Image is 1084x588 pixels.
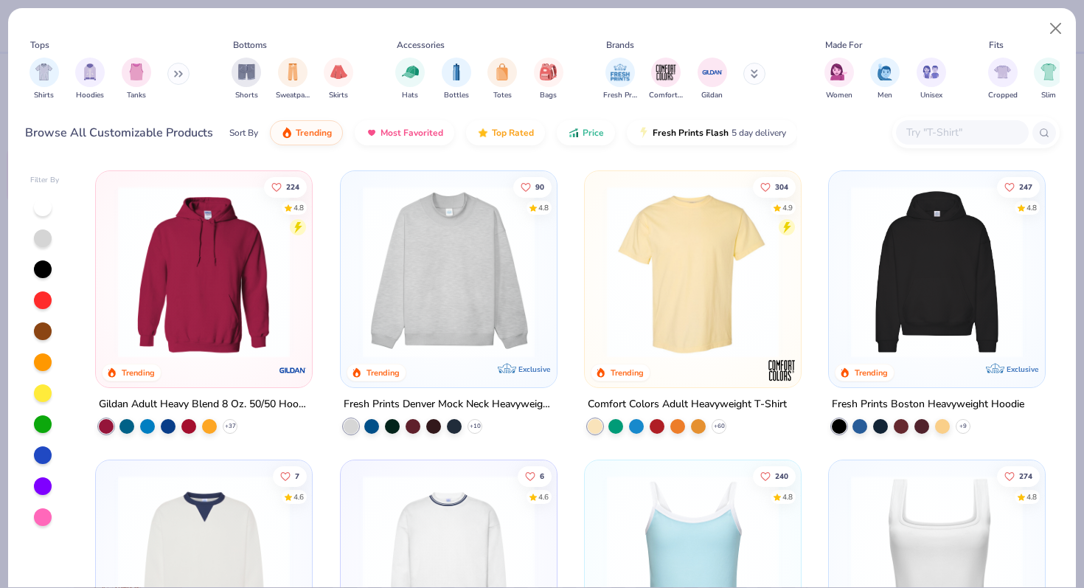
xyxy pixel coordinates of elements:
[513,176,551,197] button: Like
[122,58,151,101] button: filter button
[832,395,1024,414] div: Fresh Prints Boston Heavyweight Hoodie
[34,90,54,101] span: Shirts
[997,466,1040,487] button: Like
[487,58,517,101] div: filter for Totes
[701,61,723,83] img: Gildan Image
[988,58,1018,101] button: filter button
[442,58,471,101] button: filter button
[324,58,353,101] button: filter button
[959,422,967,431] span: + 9
[229,126,258,139] div: Sort By
[324,58,353,101] div: filter for Skirts
[111,186,297,358] img: 01756b78-01f6-4cc6-8d8a-3c30c1a0c8ac
[397,38,445,52] div: Accessories
[786,186,973,358] img: e55d29c3-c55d-459c-bfd9-9b1c499ab3c6
[1040,63,1057,80] img: Slim Image
[923,63,939,80] img: Unisex Image
[35,63,52,80] img: Shirts Image
[293,202,304,213] div: 4.8
[655,61,677,83] img: Comfort Colors Image
[1007,364,1038,374] span: Exclusive
[994,63,1011,80] img: Cropped Image
[588,395,787,414] div: Comfort Colors Adult Heavyweight T-Shirt
[825,38,862,52] div: Made For
[538,492,548,503] div: 4.6
[293,492,304,503] div: 4.6
[583,127,604,139] span: Price
[518,364,550,374] span: Exclusive
[487,58,517,101] button: filter button
[753,466,796,487] button: Like
[25,124,213,142] div: Browse All Customizable Products
[1041,90,1056,101] span: Slim
[753,176,796,197] button: Like
[75,58,105,101] div: filter for Hoodies
[330,63,347,80] img: Skirts Image
[830,63,847,80] img: Women Image
[606,38,634,52] div: Brands
[649,58,683,101] div: filter for Comfort Colors
[355,186,542,358] img: f5d85501-0dbb-4ee4-b115-c08fa3845d83
[295,473,299,480] span: 7
[638,127,650,139] img: flash.gif
[76,90,104,101] span: Hoodies
[264,176,307,197] button: Like
[30,38,49,52] div: Tops
[444,90,469,101] span: Bottles
[232,58,261,101] button: filter button
[329,90,348,101] span: Skirts
[535,183,543,190] span: 90
[989,38,1004,52] div: Fits
[75,58,105,101] button: filter button
[534,58,563,101] div: filter for Bags
[997,176,1040,197] button: Like
[344,395,554,414] div: Fresh Prints Denver Mock Neck Heavyweight Sweatshirt
[782,202,793,213] div: 4.9
[29,58,59,101] button: filter button
[469,422,480,431] span: + 10
[225,422,236,431] span: + 37
[1042,15,1070,43] button: Close
[276,58,310,101] button: filter button
[273,466,307,487] button: Like
[826,90,852,101] span: Women
[782,492,793,503] div: 4.8
[232,58,261,101] div: filter for Shorts
[270,120,343,145] button: Trending
[1026,202,1037,213] div: 4.8
[627,120,797,145] button: Fresh Prints Flash5 day delivery
[701,90,723,101] span: Gildan
[402,63,419,80] img: Hats Image
[539,473,543,480] span: 6
[448,63,465,80] img: Bottles Image
[279,356,308,385] img: Gildan logo
[844,186,1030,358] img: 91acfc32-fd48-4d6b-bdad-a4c1a30ac3fc
[713,422,724,431] span: + 60
[122,58,151,101] div: filter for Tanks
[1019,183,1032,190] span: 247
[767,356,796,385] img: Comfort Colors logo
[540,63,556,80] img: Bags Image
[698,58,727,101] button: filter button
[775,183,788,190] span: 304
[442,58,471,101] div: filter for Bottles
[492,127,534,139] span: Top Rated
[538,202,548,213] div: 4.8
[534,58,563,101] button: filter button
[917,58,946,101] button: filter button
[920,90,942,101] span: Unisex
[395,58,425,101] div: filter for Hats
[82,63,98,80] img: Hoodies Image
[238,63,255,80] img: Shorts Image
[540,90,557,101] span: Bags
[29,58,59,101] div: filter for Shirts
[276,58,310,101] div: filter for Sweatpants
[1034,58,1063,101] div: filter for Slim
[600,186,786,358] img: 029b8af0-80e6-406f-9fdc-fdf898547912
[355,120,454,145] button: Most Favorited
[402,90,418,101] span: Hats
[917,58,946,101] div: filter for Unisex
[493,90,512,101] span: Totes
[281,127,293,139] img: trending.gif
[366,127,378,139] img: most_fav.gif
